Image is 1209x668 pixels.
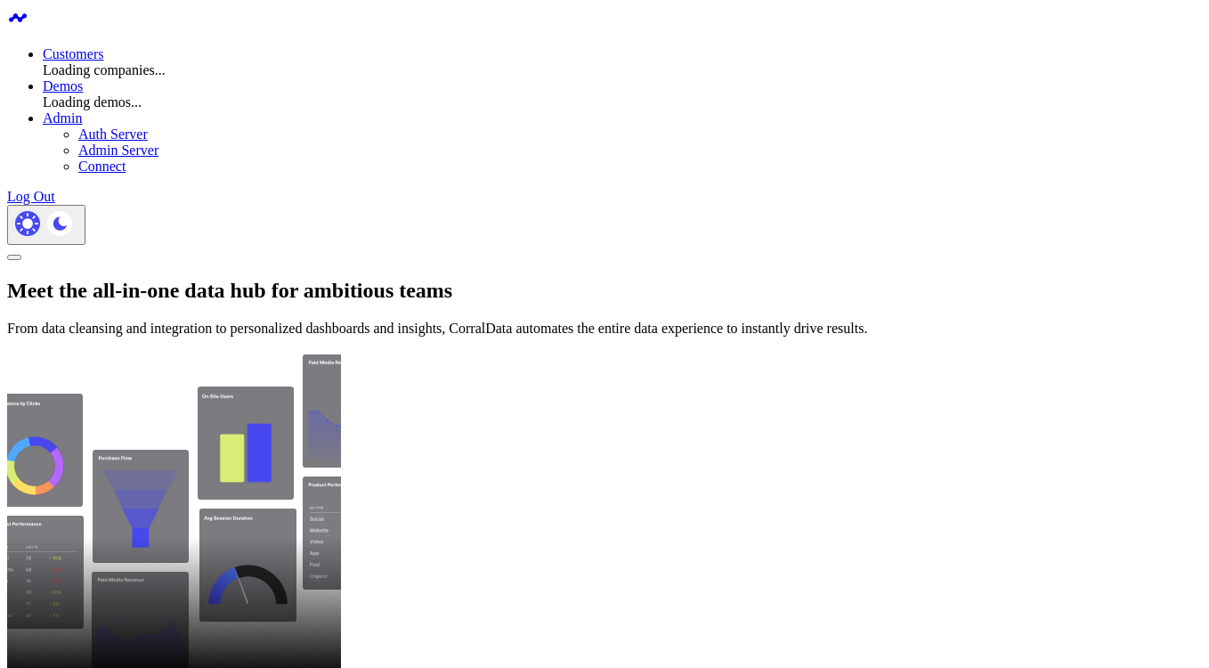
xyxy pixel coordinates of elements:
[7,189,55,204] a: Log Out
[43,78,83,94] a: Demos
[43,62,1202,78] div: Loading companies...
[43,46,103,61] a: Customers
[7,279,1202,303] h1: Meet the all-in-one data hub for ambitious teams
[78,143,158,158] a: Admin Server
[43,110,82,126] a: Admin
[78,159,126,174] a: Connect
[43,94,1202,110] div: Loading demos...
[78,126,148,142] a: Auth Server
[7,321,1202,337] p: From data cleansing and integration to personalized dashboards and insights, CorralData automates...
